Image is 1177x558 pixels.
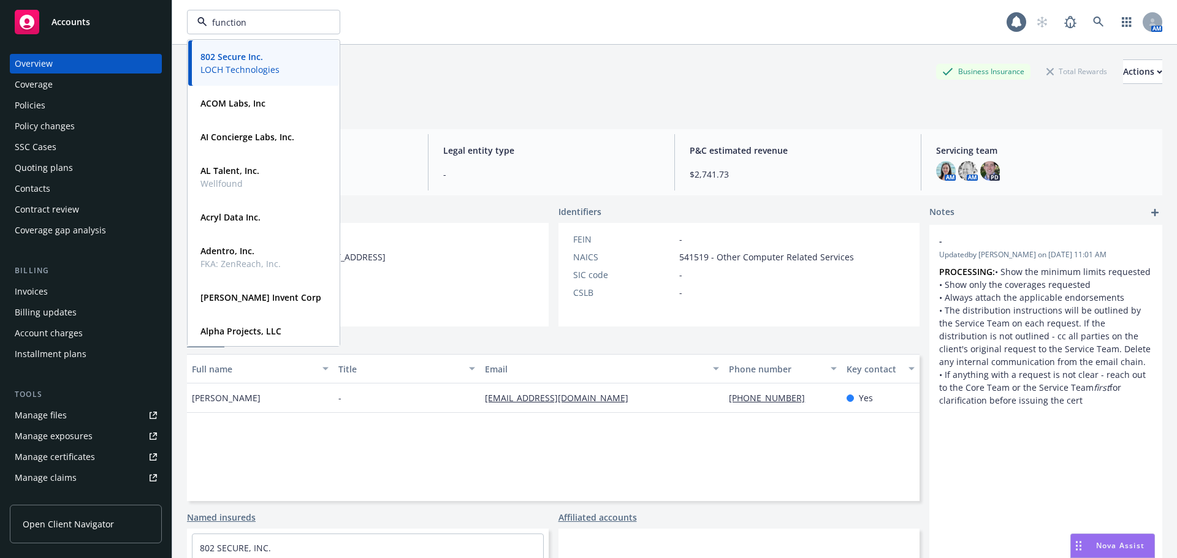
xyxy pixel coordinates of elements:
div: Billing [10,265,162,277]
a: SSC Cases [10,137,162,157]
div: Coverage gap analysis [15,221,106,240]
strong: Alpha Projects, LLC [200,325,281,337]
a: Named insureds [187,511,256,524]
img: photo [958,161,978,181]
span: Servicing team [936,144,1152,157]
a: Manage claims [10,468,162,488]
a: Coverage [10,75,162,94]
a: Policies [10,96,162,115]
a: Switch app [1114,10,1139,34]
a: 802 SECURE, INC. [200,542,271,554]
span: $2,741.73 [690,168,906,181]
a: Quoting plans [10,158,162,178]
div: -Updatedby [PERSON_NAME] on [DATE] 11:01 AMPROCESSING:• Show the minimum limits requested • Show ... [929,225,1162,417]
div: Installment plans [15,344,86,364]
span: Legal entity type [443,144,660,157]
strong: Acryl Data Inc. [200,211,261,223]
strong: Adentro, Inc. [200,245,254,257]
span: - [939,235,1121,247]
a: [EMAIL_ADDRESS][DOMAIN_NAME] [485,392,638,404]
a: Search [1086,10,1111,34]
span: Accounts [51,17,90,27]
div: Overview [15,54,53,74]
div: Actions [1123,60,1162,83]
button: Phone number [724,354,841,383]
span: Notes [929,205,954,220]
a: Policy changes [10,116,162,136]
div: Full name [192,363,315,375]
div: Billing updates [15,303,77,322]
span: [PERSON_NAME] [192,391,261,404]
span: LOCH Technologies [200,63,280,76]
div: Email [485,363,706,375]
div: Coverage [15,75,53,94]
a: [PHONE_NUMBER] [729,392,815,404]
div: Manage exposures [15,426,93,446]
span: FKA: ZenReach, Inc. [200,257,281,270]
input: Filter by keyword [207,16,315,29]
span: [STREET_ADDRESS] [308,251,386,263]
div: Contract review [15,200,79,219]
a: Start snowing [1030,10,1054,34]
div: Policy changes [15,116,75,136]
div: CSLB [573,286,674,299]
div: Contacts [15,179,50,198]
button: Full name [187,354,333,383]
a: Account charges [10,323,162,343]
div: Title [338,363,462,375]
span: - [679,233,682,246]
a: edit [1121,235,1135,249]
span: Yes [859,391,873,404]
img: photo [936,161,956,181]
span: Wellfound [200,177,259,190]
em: first [1094,382,1110,393]
a: Manage certificates [10,447,162,467]
a: Installment plans [10,344,162,364]
span: - [679,268,682,281]
span: Identifiers [558,205,601,218]
button: Email [480,354,724,383]
span: 541519 - Other Computer Related Services [679,251,854,263]
strong: AL Talent, Inc. [200,165,259,176]
span: - [338,391,341,404]
span: Nova Assist [1096,540,1145,551]
div: Total Rewards [1040,64,1113,79]
a: Manage BORs [10,489,162,508]
span: - [679,286,682,299]
strong: 802 Secure Inc. [200,51,263,62]
div: Manage certificates [15,447,95,467]
a: Accounts [10,5,162,39]
div: Invoices [15,282,48,301]
div: Manage BORs [15,489,72,508]
a: Overview [10,54,162,74]
strong: AI Concierge Labs, Inc. [200,131,294,143]
span: Open Client Navigator [23,518,114,530]
div: Drag to move [1071,534,1086,557]
div: NAICS [573,251,674,263]
strong: [PERSON_NAME] Invent Corp [200,292,321,303]
button: Nova Assist [1070,533,1155,558]
div: Quoting plans [15,158,73,178]
a: Coverage gap analysis [10,221,162,240]
a: Manage files [10,405,162,425]
img: photo [980,161,1000,181]
a: add [1148,205,1162,220]
div: FEIN [573,233,674,246]
a: Affiliated accounts [558,511,637,524]
a: Contract review [10,200,162,219]
div: Manage files [15,405,67,425]
a: Contacts [10,179,162,198]
div: SIC code [573,268,674,281]
strong: ACOM Labs, Inc [200,97,265,109]
a: Billing updates [10,303,162,322]
button: Key contact [842,354,920,383]
div: Key contact [847,363,901,375]
span: Updated by [PERSON_NAME] on [DATE] 11:01 AM [939,249,1152,260]
div: Tools [10,388,162,401]
span: - [443,168,660,181]
div: SSC Cases [15,137,56,157]
div: Business Insurance [936,64,1030,79]
a: Manage exposures [10,426,162,446]
a: Report a Bug [1058,10,1083,34]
